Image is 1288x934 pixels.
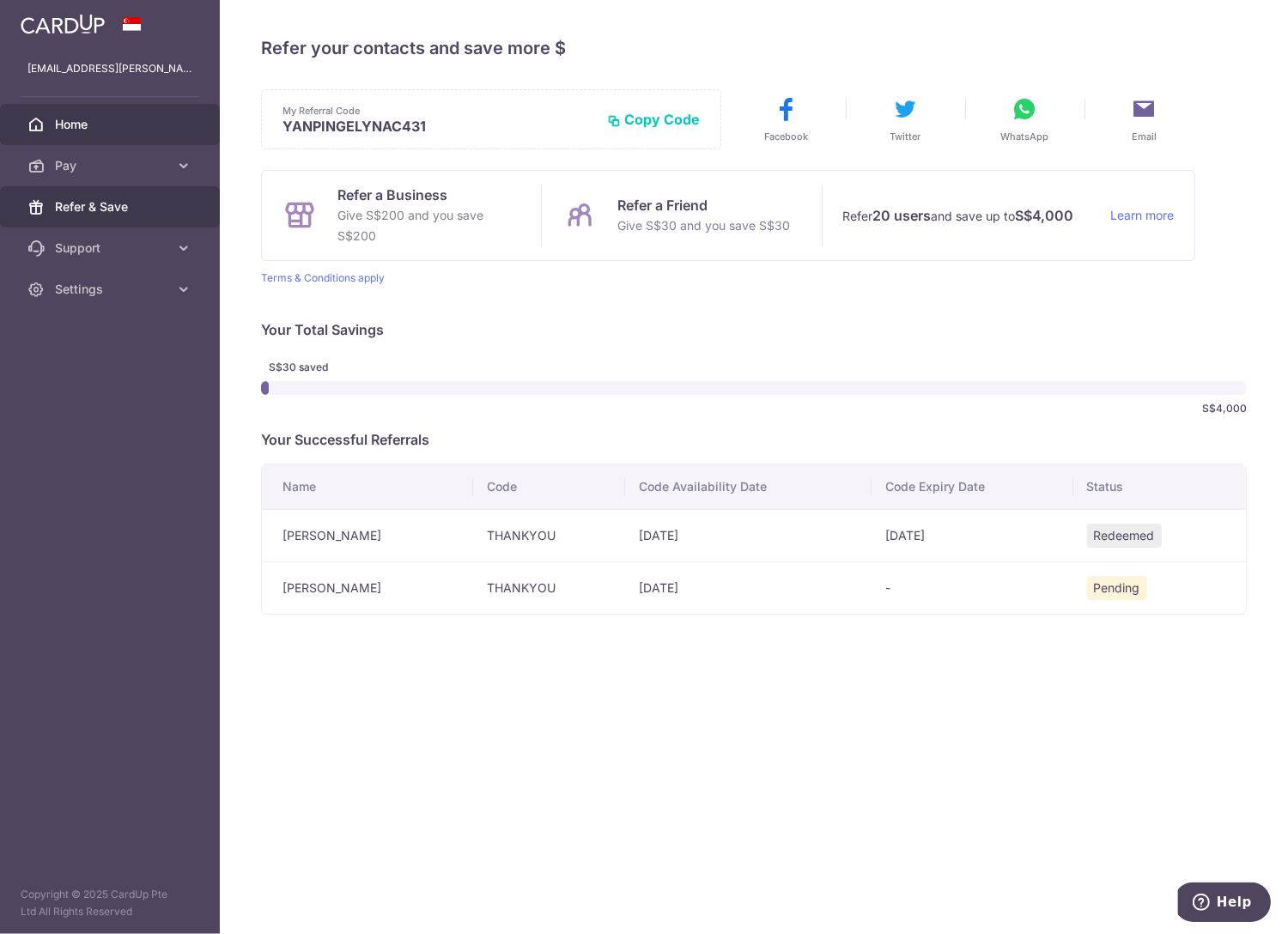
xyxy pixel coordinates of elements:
[764,130,808,143] span: Facebook
[283,118,593,135] p: YANPINGELYNAC431
[55,281,168,298] span: Settings
[473,464,626,509] th: Code
[261,319,1247,340] p: Your Total Savings
[843,205,1097,227] p: Refer and save up to
[1178,882,1271,925] iframe: Opens a widget where you can find more information
[872,464,1073,509] th: Code Expiry Date
[873,205,932,226] strong: 20 users
[261,429,1247,450] p: Your Successful Referrals
[855,95,957,143] button: Twitter
[1087,524,1162,548] span: Redeemed
[337,205,520,246] p: Give S$200 and you save S$200
[262,561,473,614] td: [PERSON_NAME]
[872,561,1073,614] td: -
[1087,576,1147,600] span: Pending
[27,60,192,77] p: [EMAIL_ADDRESS][PERSON_NAME][DOMAIN_NAME]
[269,361,358,374] span: S$30 saved
[1094,95,1195,143] button: Email
[890,130,921,143] span: Twitter
[1132,130,1157,143] span: Email
[617,195,790,215] p: Refer a Friend
[55,198,168,215] span: Refer & Save
[1110,205,1174,227] a: Learn more
[261,34,1247,62] h4: Refer your contacts and save more $
[55,240,168,257] span: Support
[283,104,593,118] p: My Referral Code
[1001,130,1049,143] span: WhatsApp
[261,271,385,284] a: Terms & Conditions apply
[1202,402,1247,415] span: S$4,000
[262,464,473,509] th: Name
[1016,205,1074,226] strong: S$4,000
[473,561,626,614] td: THANKYOU
[625,561,872,614] td: [DATE]
[607,111,700,128] button: Copy Code
[262,509,473,561] td: [PERSON_NAME]
[39,12,74,27] span: Help
[736,95,837,143] button: Facebook
[337,185,520,205] p: Refer a Business
[1073,464,1246,509] th: Status
[617,215,790,236] p: Give S$30 and you save S$30
[21,14,105,34] img: CardUp
[473,509,626,561] td: THANKYOU
[55,157,168,174] span: Pay
[872,509,1073,561] td: [DATE]
[975,95,1076,143] button: WhatsApp
[625,509,872,561] td: [DATE]
[625,464,872,509] th: Code Availability Date
[55,116,168,133] span: Home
